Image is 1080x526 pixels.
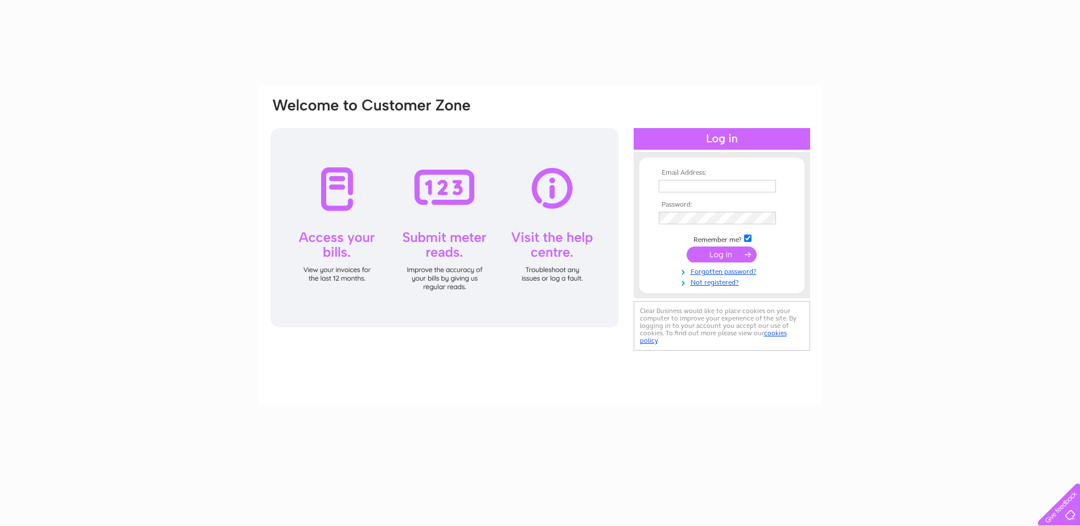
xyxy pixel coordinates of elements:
[687,246,757,262] input: Submit
[656,233,788,244] td: Remember me?
[656,201,788,209] th: Password:
[656,169,788,177] th: Email Address:
[634,301,810,351] div: Clear Business would like to place cookies on your computer to improve your experience of the sit...
[659,276,788,287] a: Not registered?
[640,329,787,344] a: cookies policy
[659,265,788,276] a: Forgotten password?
